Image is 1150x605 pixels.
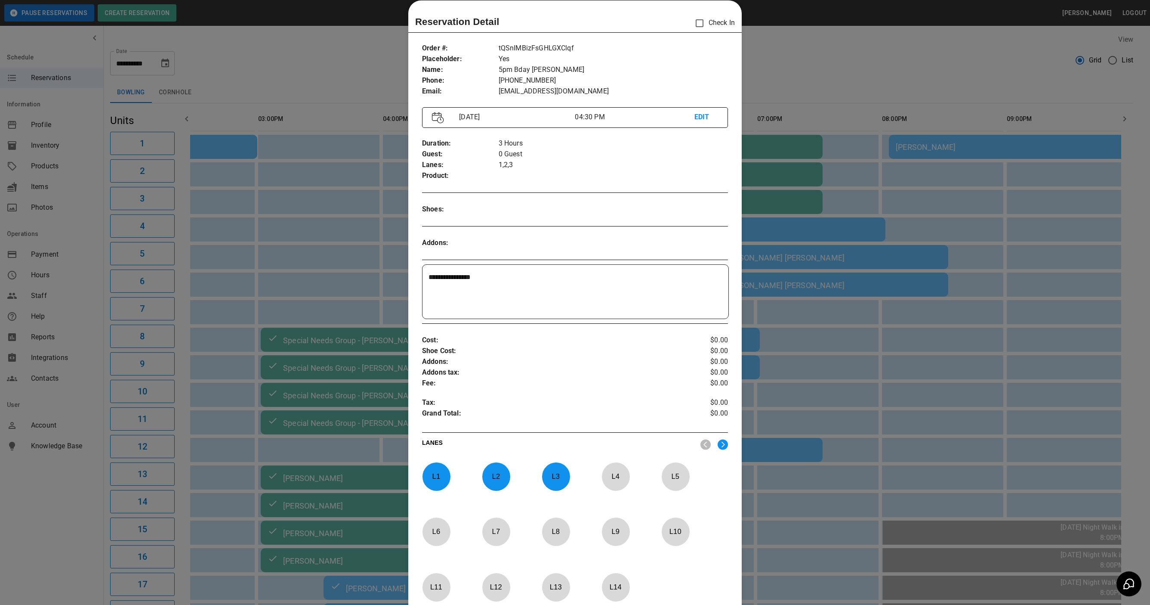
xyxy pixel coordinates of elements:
p: L 6 [422,521,450,542]
p: L 10 [661,521,690,542]
p: 0 Guest [499,149,728,160]
p: $0.00 [677,367,728,378]
p: 5pm Bday [PERSON_NAME] [499,65,728,75]
p: L 14 [601,577,630,597]
p: Name : [422,65,499,75]
p: L 12 [482,577,510,597]
p: L 3 [542,466,570,487]
p: L 4 [601,466,630,487]
p: $0.00 [677,378,728,389]
p: Shoe Cost : [422,346,677,357]
p: Fee : [422,378,677,389]
p: $0.00 [677,408,728,421]
p: Reservation Detail [415,15,499,29]
p: Cost : [422,335,677,346]
p: L 8 [542,521,570,542]
p: Duration : [422,138,499,149]
p: [DATE] [456,112,575,122]
p: EDIT [694,112,718,123]
p: Email : [422,86,499,97]
p: L 7 [482,521,510,542]
p: Shoes : [422,204,499,215]
p: [EMAIL_ADDRESS][DOMAIN_NAME] [499,86,728,97]
img: Vector [432,112,444,124]
p: tQSnIMBizFsGHLGXClqf [499,43,728,54]
p: Order # : [422,43,499,54]
p: L 2 [482,466,510,487]
p: Phone : [422,75,499,86]
p: Yes [499,54,728,65]
p: Check In [691,14,735,32]
p: [PHONE_NUMBER] [499,75,728,86]
p: Grand Total : [422,408,677,421]
p: Addons : [422,357,677,367]
p: L 9 [601,521,630,542]
p: $0.00 [677,335,728,346]
p: Addons tax : [422,367,677,378]
p: L 11 [422,577,450,597]
p: $0.00 [677,357,728,367]
p: Addons : [422,238,499,248]
p: Product : [422,171,499,181]
p: 1,2,3 [499,160,728,171]
p: Lanes : [422,160,499,171]
p: LANES [422,438,694,450]
p: 04:30 PM [575,112,694,122]
p: 3 Hours [499,138,728,149]
img: nav_left.svg [700,439,711,450]
p: Placeholder : [422,54,499,65]
p: L 1 [422,466,450,487]
p: L 5 [661,466,690,487]
p: $0.00 [677,397,728,408]
p: L 13 [542,577,570,597]
p: $0.00 [677,346,728,357]
p: Tax : [422,397,677,408]
img: right.svg [718,439,728,450]
p: Guest : [422,149,499,160]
